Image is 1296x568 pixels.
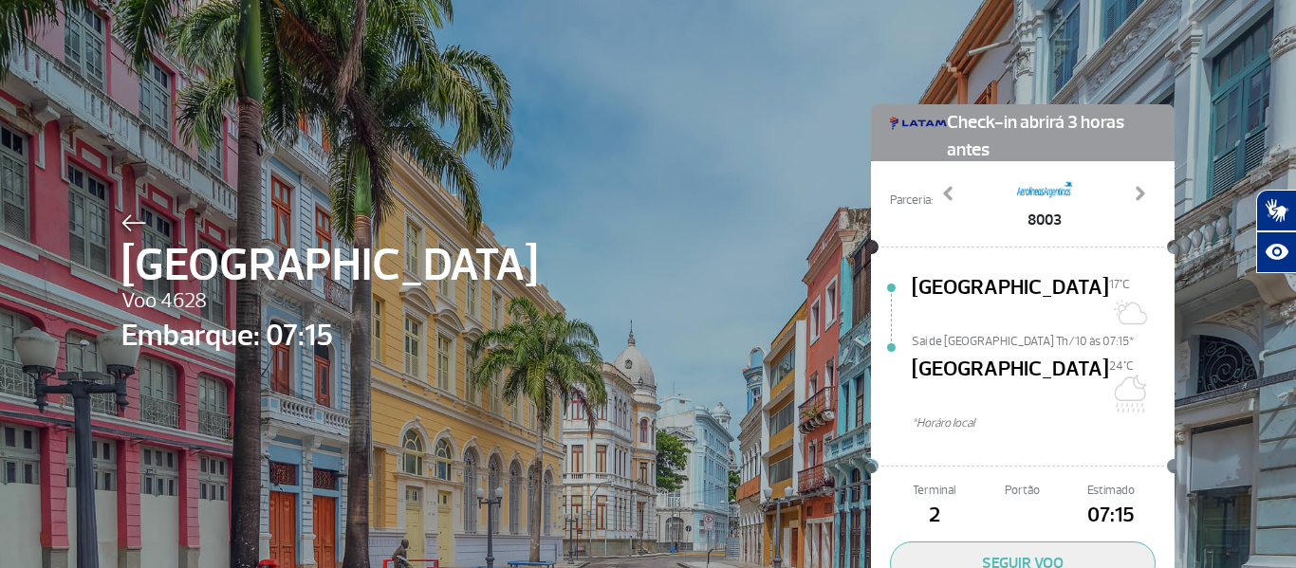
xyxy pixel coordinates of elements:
span: Voo 4628 [121,285,538,318]
span: Estimado [1067,482,1156,500]
span: Sai de [GEOGRAPHIC_DATA] Th/10 às 07:15* [912,333,1175,346]
span: 8003 [1016,209,1073,231]
button: Abrir tradutor de língua de sinais. [1256,190,1296,231]
span: *Horáro local [912,414,1175,432]
button: Abrir recursos assistivos. [1256,231,1296,273]
span: Embarque: 07:15 [121,313,538,358]
span: Parceria: [890,192,933,210]
span: 2 [890,500,978,532]
span: [GEOGRAPHIC_DATA] [912,272,1109,333]
span: [GEOGRAPHIC_DATA] [912,354,1109,414]
img: Nevoeiro [1109,293,1147,331]
span: [GEOGRAPHIC_DATA] [121,231,538,300]
span: Terminal [890,482,978,500]
span: 24°C [1109,358,1134,374]
img: Chuvoso [1109,375,1147,412]
span: Portão [978,482,1066,500]
span: 17°C [1109,277,1130,292]
span: 07:15 [1067,500,1156,532]
div: Plugin de acessibilidade da Hand Talk. [1256,190,1296,273]
span: Check-in abrirá 3 horas antes [947,104,1156,164]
